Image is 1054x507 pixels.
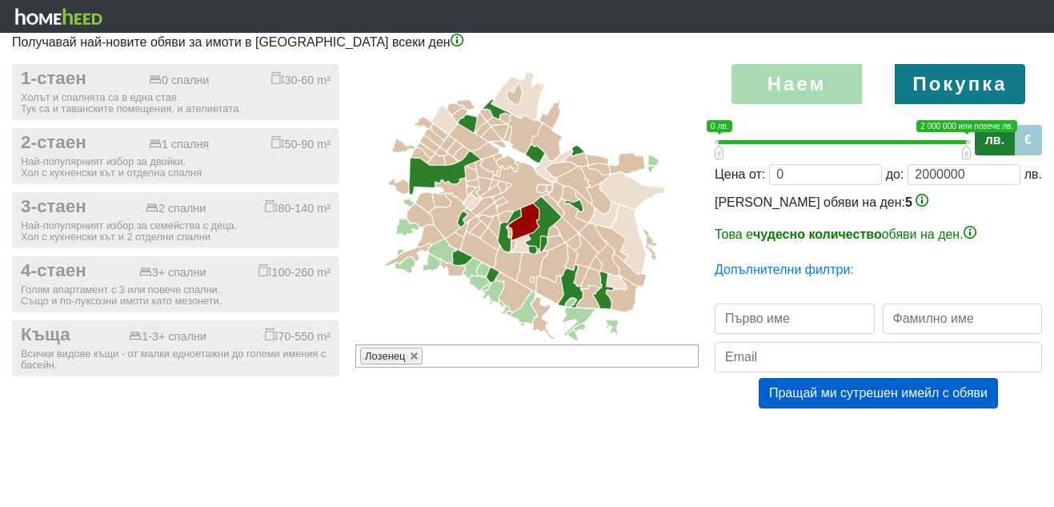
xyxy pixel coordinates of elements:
input: Email [715,342,1042,372]
div: Най-популярният избор за семейства с деца. Хол с кухненски кът и 2 отделни спални [21,220,331,243]
label: € [1014,125,1042,155]
label: лв. [975,125,1015,155]
div: 30-60 m² [271,71,331,87]
div: 2 спални [146,202,206,215]
label: Покупка [895,64,1026,104]
label: Наем [731,64,863,104]
div: Цена от: [715,165,765,184]
div: [PERSON_NAME] обяви на ден: [715,193,1042,244]
button: 2-стаен 1 спалня 50-90 m² Най-популярният избор за двойки.Хол с кухненски кът и отделна спалня [12,128,339,184]
div: 1 спалня [149,138,209,151]
span: 4-стаен [21,260,86,282]
p: Получавай най-новите обяви за имоти в [GEOGRAPHIC_DATA] всеки ден [12,33,1042,52]
span: Лозенец [365,350,406,362]
img: info-3.png [451,34,463,46]
div: 70-550 m² [265,328,331,344]
span: 1-стаен [21,68,86,90]
div: 80-140 m² [265,199,331,215]
button: Къща 1-3+ спални 70-550 m² Всички видове къщи - от малки едноетажни до големи имения с басейн. [12,320,339,376]
div: Голям апартамент с 3 или повече спални. Също и по-луксозни имоти като мезонети. [21,284,331,307]
div: 0 спални [149,74,209,87]
p: Това е обяви на ден. [715,225,1042,244]
div: до: [886,165,904,184]
input: Фамилно име [883,304,1043,334]
div: 1-3+ спални [129,330,206,344]
span: 5 [905,195,912,209]
button: 1-стаен 0 спални 30-60 m² Холът и спалнята са в една стая.Тук са и таванските помещения, и ателие... [12,64,339,120]
div: 50-90 m² [271,135,331,151]
b: чудесно количество [753,227,882,241]
button: 4-стаен 3+ спални 100-260 m² Голям апартамент с 3 или повече спални.Също и по-луксозни имоти като... [12,256,339,312]
div: 3+ спални [139,266,206,280]
a: Допълнителни филтри: [715,263,854,276]
span: Къща [21,324,70,346]
div: Всички видове къщи - от малки едноетажни до големи имения с басейн. [21,348,331,371]
span: 3-стаен [21,196,86,218]
img: info-3.png [916,194,928,207]
button: Пращай ми сутрешен имейл с обяви [759,378,998,408]
span: 2 000 000 или повече лв. [916,120,1017,132]
span: 2-стаен [21,132,86,154]
button: 3-стаен 2 спални 80-140 m² Най-популярният избор за семейства с деца.Хол с кухненски кът и 2 отде... [12,192,339,248]
span: 0 лв. [707,120,732,132]
div: Холът и спалнята са в една стая. Тук са и таванските помещения, и ателиетата. [21,92,331,115]
div: Най-популярният избор за двойки. Хол с кухненски кът и отделна спалня [21,156,331,179]
input: Първо име [715,304,875,334]
img: info-3.png [964,226,976,239]
div: 100-260 m² [258,264,331,280]
div: лв. [1024,165,1042,184]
